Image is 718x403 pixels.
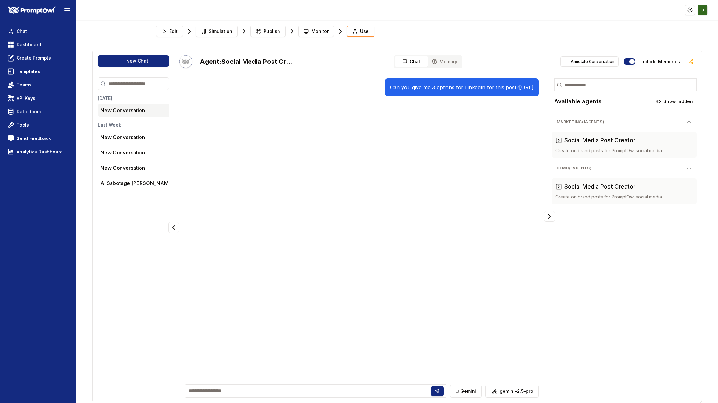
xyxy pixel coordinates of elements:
span: API Keys [17,95,35,101]
span: gemini-2.5-pro [500,388,533,394]
span: Monitor [311,28,329,34]
span: Demo ( 1 agents) [557,166,686,171]
button: AI Sabotage [PERSON_NAME]... [100,179,178,187]
h2: Available agents [554,97,602,106]
span: Send Feedback [17,135,51,142]
span: Marketing ( 1 agents) [557,119,686,124]
button: Publish [250,26,286,37]
a: Chat [5,26,71,37]
span: Analytics Dashboard [17,149,63,155]
span: Tools [17,122,29,128]
button: Demo(1agents) [552,163,697,173]
label: Include memories in the messages below [640,59,680,64]
button: Talk with Hootie [179,55,192,68]
span: Publish [264,28,280,34]
p: New Conversation [100,149,145,156]
button: New Chat [98,55,169,67]
img: Bot [179,55,192,68]
button: Monitor [298,26,334,37]
a: Create Prompts [5,52,71,64]
span: Use [360,28,369,34]
span: Chat [410,58,420,65]
span: Dashboard [17,41,41,48]
a: [URL] [519,84,533,91]
h3: Last Week [98,122,188,128]
button: Simulation [196,26,238,37]
button: gemini-2.5-pro [485,385,539,398]
img: PromptOwl [8,6,56,14]
img: ACg8ocKzQA5sZIhSfHl4qZiZGWNIJ57aHua1iTAA8qHBENU3D3RYog=s96-c [698,5,707,15]
span: Edit [169,28,178,34]
a: Dashboard [5,39,71,50]
a: Send Feedback [5,133,71,144]
button: Collapse panel [544,211,555,222]
span: Memory [439,58,457,65]
span: Create Prompts [17,55,51,61]
button: Annotate Conversation [560,56,619,67]
p: Create on brand posts for PromptOwl social media. [555,194,693,200]
h2: Social Media Post Creator [200,57,295,66]
p: New Conversation [100,164,145,172]
button: Edit [156,26,183,37]
button: Collapse panel [168,222,179,233]
button: Include memories in the messages below [624,58,635,65]
span: Chat [17,28,27,34]
span: Templates [17,68,40,75]
a: API Keys [5,93,71,104]
h3: Social Media Post Creator [564,136,635,145]
button: Show hidden [652,96,697,107]
span: Show hidden [664,98,693,105]
p: Create on brand posts for PromptOwl social media. [555,147,693,154]
a: Templates [5,66,71,77]
button: Use [347,26,374,37]
span: gemini [461,388,476,394]
p: New Conversation [100,133,145,141]
span: Data Room [17,108,41,115]
p: Can you give me 3 options for LinkedIn for this post? [390,84,533,91]
a: Analytics Dashboard [5,146,71,158]
h3: [DATE] [98,95,188,101]
p: New Conversation [100,107,145,114]
h3: Social Media Post Creator [564,182,635,191]
button: gemini [450,385,482,398]
button: Marketing(1agents) [552,117,697,127]
a: Data Room [5,106,71,117]
span: Simulation [209,28,232,34]
span: Teams [17,82,32,88]
img: feedback [8,135,14,142]
a: Tools [5,119,71,131]
a: Teams [5,79,71,91]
